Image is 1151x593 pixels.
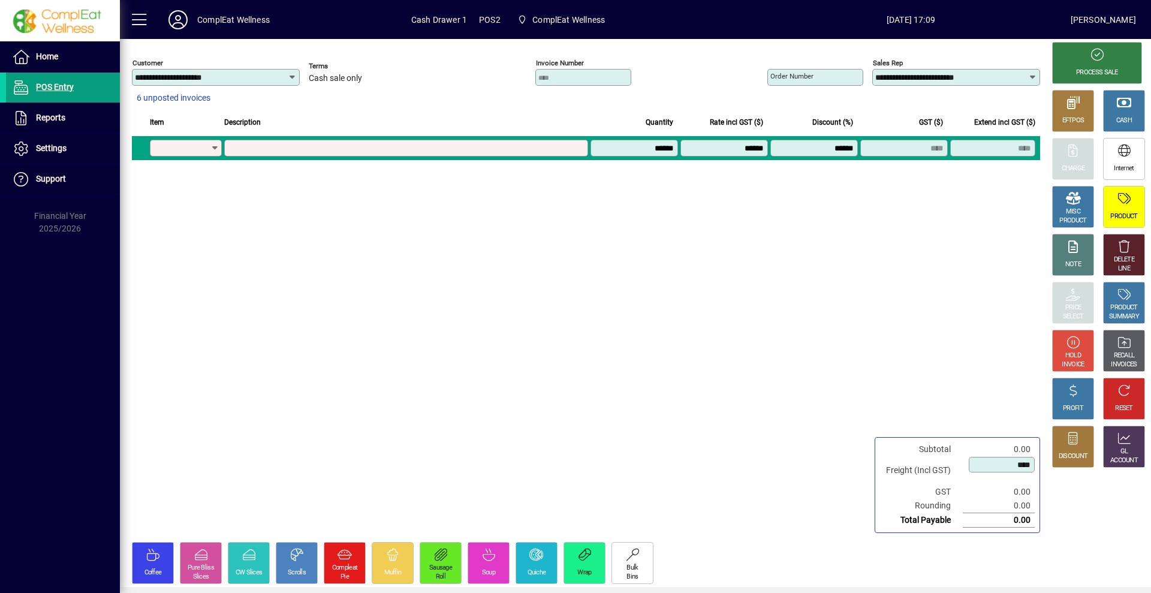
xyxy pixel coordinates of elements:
td: 0.00 [963,485,1035,499]
td: Total Payable [880,513,963,528]
div: RECALL [1114,351,1135,360]
div: LINE [1118,264,1130,273]
mat-label: Invoice number [536,59,584,67]
span: Support [36,174,66,183]
div: Bins [626,573,638,582]
div: GL [1120,447,1128,456]
td: 0.00 [963,499,1035,513]
div: Muffin [384,568,402,577]
div: SUMMARY [1109,312,1139,321]
span: Description [224,116,261,129]
div: Coffee [144,568,162,577]
div: Scrolls [288,568,306,577]
a: Home [6,42,120,72]
div: Internet [1114,164,1134,173]
div: NOTE [1065,260,1081,269]
div: Pure Bliss [188,564,214,573]
mat-label: Order number [770,72,813,80]
span: ComplEat Wellness [532,10,605,29]
div: PRODUCT [1110,303,1137,312]
td: Subtotal [880,443,963,456]
div: Sausage [429,564,452,573]
span: Cash Drawer 1 [411,10,467,29]
div: Bulk [626,564,638,573]
div: [PERSON_NAME] [1071,10,1136,29]
div: Slices [193,573,209,582]
span: Quantity [646,116,673,129]
div: PRODUCT [1110,212,1137,221]
div: Compleat [332,564,357,573]
span: ComplEat Wellness [513,9,610,31]
div: PRICE [1065,303,1081,312]
td: Rounding [880,499,963,513]
mat-label: Sales rep [873,59,903,67]
span: Settings [36,143,67,153]
span: Extend incl GST ($) [974,116,1035,129]
div: PRODUCT [1059,216,1086,225]
a: Support [6,164,120,194]
div: DISCOUNT [1059,452,1087,461]
button: 6 unposted invoices [132,88,215,109]
div: PROFIT [1063,404,1083,413]
a: Reports [6,103,120,133]
span: Rate incl GST ($) [710,116,763,129]
span: Discount (%) [812,116,853,129]
div: CW Slices [236,568,263,577]
span: Item [150,116,164,129]
span: Cash sale only [309,74,362,83]
div: PROCESS SALE [1076,68,1118,77]
td: 0.00 [963,443,1035,456]
div: INVOICES [1111,360,1137,369]
a: Settings [6,134,120,164]
span: Terms [309,62,381,70]
span: POS2 [479,10,501,29]
div: Soup [482,568,495,577]
td: GST [880,485,963,499]
div: ACCOUNT [1110,456,1138,465]
div: HOLD [1065,351,1081,360]
div: CHARGE [1062,164,1085,173]
span: Reports [36,113,65,122]
div: EFTPOS [1062,116,1084,125]
div: CASH [1116,116,1132,125]
div: RESET [1115,404,1133,413]
div: Quiche [528,568,546,577]
span: 6 unposted invoices [137,92,210,104]
td: 0.00 [963,513,1035,528]
span: POS Entry [36,82,74,92]
div: Pie [341,573,349,582]
div: ComplEat Wellness [197,10,270,29]
div: Wrap [577,568,591,577]
div: INVOICE [1062,360,1084,369]
div: MISC [1066,207,1080,216]
td: Freight (Incl GST) [880,456,963,485]
span: GST ($) [919,116,943,129]
div: SELECT [1063,312,1084,321]
span: [DATE] 17:09 [751,10,1071,29]
mat-label: Customer [132,59,163,67]
button: Profile [159,9,197,31]
div: DELETE [1114,255,1134,264]
div: Roll [436,573,445,582]
span: Home [36,52,58,61]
